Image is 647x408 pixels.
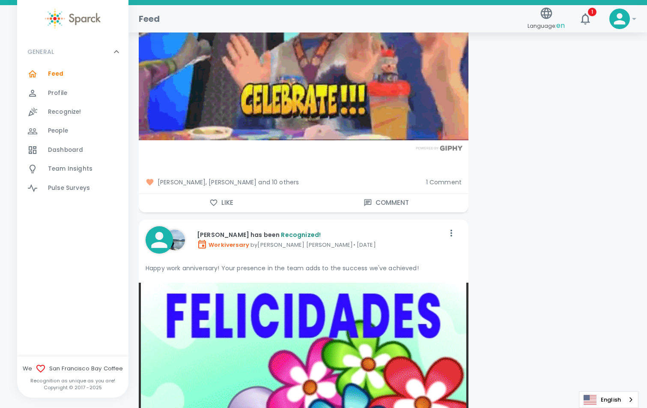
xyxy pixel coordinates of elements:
[48,184,90,192] span: Pulse Surveys
[524,4,568,34] button: Language:en
[17,141,128,160] a: Dashboard
[146,178,419,186] span: [PERSON_NAME], [PERSON_NAME] and 10 others
[575,9,596,29] button: 1
[17,65,128,83] a: Feed
[17,377,128,384] p: Recognition as unique as you are!
[579,391,638,408] aside: Language selected: English
[281,231,321,239] span: Recognized!
[17,364,128,374] span: We San Francisco Bay Coffee
[164,230,185,250] img: Picture of Anna Belle Heredia
[197,239,444,249] p: by [PERSON_NAME] [PERSON_NAME] • [DATE]
[139,12,160,26] h1: Feed
[17,384,128,391] p: Copyright © 2017 - 2025
[414,145,465,151] img: Powered by GIPHY
[48,70,64,78] span: Feed
[27,47,54,56] p: GENERAL
[48,108,81,116] span: Recognize!
[579,392,638,408] a: English
[146,264,462,272] p: Happy work anniversary! Your presence in the team adds to the success we've achieved!
[48,165,92,173] span: Team Insights
[579,391,638,408] div: Language
[139,194,304,212] button: Like
[48,127,68,135] span: People
[556,21,565,30] span: en
[17,65,128,201] div: GENERAL
[304,194,468,212] button: Comment
[17,39,128,65] div: GENERAL
[17,9,128,29] a: Sparck logo
[17,160,128,178] a: Team Insights
[45,9,101,29] img: Sparck logo
[17,179,128,198] a: Pulse Surveys
[588,8,596,16] span: 1
[48,146,83,154] span: Dashboard
[426,178,462,186] span: 1 Comment
[197,231,444,239] p: [PERSON_NAME] has been
[528,20,565,32] span: Language:
[17,84,128,103] a: Profile
[197,241,249,249] span: Workiversary
[17,103,128,121] a: Recognize!
[17,121,128,140] a: People
[48,89,67,98] span: Profile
